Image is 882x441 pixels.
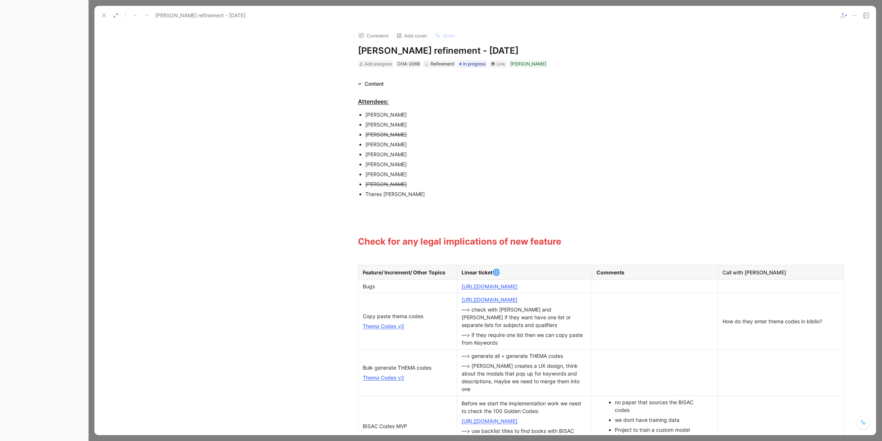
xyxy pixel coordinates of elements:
[423,60,456,68] div: 💬Refinement
[462,306,587,329] div: —> check with [PERSON_NAME] and [PERSON_NAME] if they want have one list or separate lists for su...
[358,236,561,247] span: Check for any legal implications of new feature
[155,11,245,20] span: [PERSON_NAME] refinement - [DATE]
[462,296,517,303] a: [URL][DOMAIN_NAME]
[363,282,452,290] div: Bugs
[365,61,392,67] span: Add assignee
[462,269,492,275] strong: Linear ticket
[596,269,624,275] strong: Comments
[723,268,839,276] div: Call with [PERSON_NAME]
[363,323,404,329] a: Thema Codes v2
[363,312,452,320] div: Copy paste thema codes
[492,268,500,276] span: 🌀
[363,374,404,381] a: Thema Codes v2
[462,331,587,346] div: —> if they require one list then we can copy paste from Keywords
[458,60,487,68] div: In progress
[355,31,392,41] button: Comment
[393,31,431,41] button: Add cover
[397,60,420,68] div: CHA-2069
[615,398,702,414] div: no paper that sources the BISAC codes
[365,111,612,118] div: [PERSON_NAME]
[496,60,505,68] div: Link
[355,79,387,88] div: Content
[365,181,407,187] s: [PERSON_NAME]
[363,269,445,275] strong: Feature/ Increment/ Other Topics
[365,131,407,138] s: [PERSON_NAME]
[425,62,429,66] img: 💬
[462,283,517,289] a: [URL][DOMAIN_NAME]
[363,422,452,430] div: BISAC Codes MVP
[425,60,454,68] div: Refinement
[462,362,587,393] div: —> [PERSON_NAME] creates a UX design, think about the modals that pop up for keywords and descrip...
[358,98,389,105] u: Attendees:
[510,60,546,68] div: [PERSON_NAME]
[365,190,612,198] div: Theres [PERSON_NAME]
[365,79,384,88] div: Content
[615,416,702,424] div: we dont have training data
[462,399,587,415] div: Before we start the implementation work we need to check the 100 Golden Codes:
[363,364,452,371] div: Bulk generate THEMA codes
[358,45,612,57] h1: [PERSON_NAME] refinement - [DATE]
[365,150,612,158] div: [PERSON_NAME]
[443,32,455,39] span: Write
[463,60,485,68] span: In progress
[462,418,517,424] a: [URL][DOMAIN_NAME]
[365,141,612,148] div: [PERSON_NAME]
[365,160,612,168] div: [PERSON_NAME]
[615,426,702,434] div: Project to train a custom model
[723,317,839,325] div: How do they enter thema codes in biblio?
[365,121,612,128] div: [PERSON_NAME]
[462,352,587,360] div: —> generate all + generate THEMA codes
[431,31,459,41] button: Write
[365,170,612,178] div: [PERSON_NAME]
